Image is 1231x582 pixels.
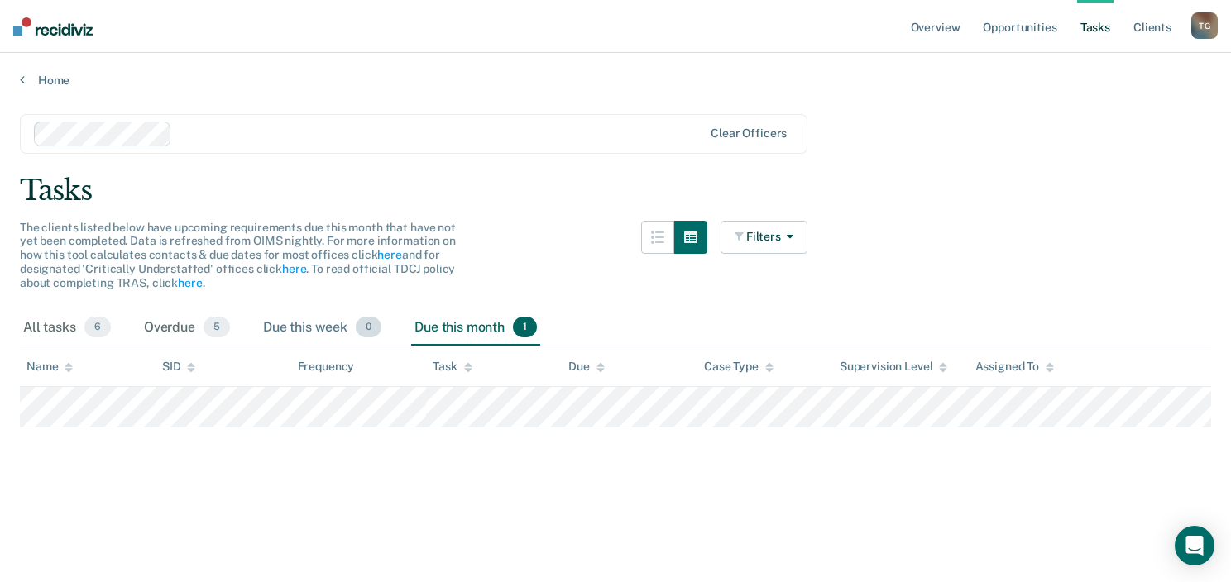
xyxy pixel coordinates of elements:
div: Open Intercom Messenger [1175,526,1214,565]
div: Task [433,360,472,374]
a: Home [20,73,1211,88]
div: SID [162,360,196,374]
div: All tasks6 [20,310,114,346]
span: 1 [513,317,537,338]
span: 6 [84,317,111,338]
button: TG [1191,12,1218,39]
a: here [282,262,306,275]
div: Tasks [20,174,1211,208]
div: Due this month1 [411,310,540,346]
div: Overdue5 [141,310,233,346]
div: Supervision Level [840,360,948,374]
a: here [178,276,202,289]
div: Case Type [704,360,774,374]
span: 5 [204,317,230,338]
div: Name [26,360,73,374]
div: Clear officers [711,126,787,141]
div: Assigned To [975,360,1054,374]
span: 0 [356,317,381,338]
div: T G [1191,12,1218,39]
a: here [377,248,401,261]
span: The clients listed below have upcoming requirements due this month that have not yet been complet... [20,221,456,289]
div: Due this week0 [260,310,385,346]
div: Frequency [298,360,355,374]
div: Due [568,360,605,374]
img: Recidiviz [13,17,93,36]
button: Filters [721,221,808,254]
